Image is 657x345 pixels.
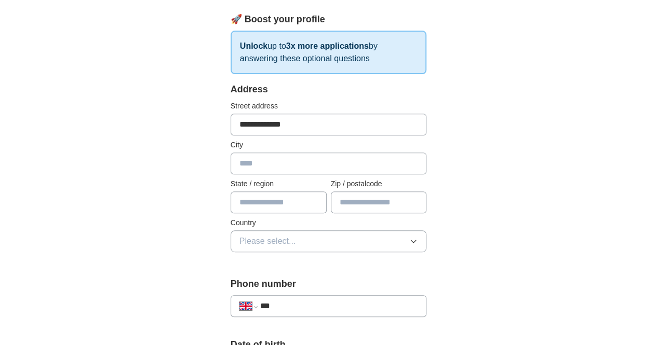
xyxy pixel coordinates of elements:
label: Zip / postalcode [331,178,427,189]
strong: 3x more applications [286,42,369,50]
button: Please select... [231,230,427,252]
strong: Unlock [240,42,267,50]
p: up to by answering these optional questions [231,31,427,74]
label: Street address [231,101,427,112]
label: Phone number [231,277,427,291]
label: City [231,140,427,150]
div: Address [231,82,427,96]
div: 🚀 Boost your profile [231,12,427,26]
span: Please select... [239,235,296,247]
label: State / region [231,178,327,189]
label: Country [231,217,427,228]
